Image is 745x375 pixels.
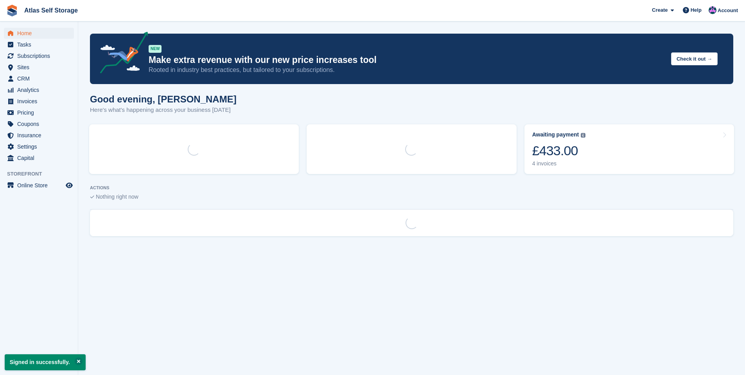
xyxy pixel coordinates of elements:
img: price-adjustments-announcement-icon-8257ccfd72463d97f412b2fc003d46551f7dbcb40ab6d574587a9cd5c0d94... [93,32,148,76]
a: menu [4,118,74,129]
a: menu [4,141,74,152]
a: menu [4,62,74,73]
button: Check it out → [671,52,718,65]
a: menu [4,153,74,163]
span: Insurance [17,130,64,141]
span: Help [691,6,702,14]
span: Capital [17,153,64,163]
img: Ryan Carroll [709,6,716,14]
p: Here's what's happening across your business [DATE] [90,106,237,115]
a: menu [4,107,74,118]
span: Create [652,6,668,14]
span: Pricing [17,107,64,118]
span: Tasks [17,39,64,50]
div: Awaiting payment [532,131,579,138]
span: Subscriptions [17,50,64,61]
p: Make extra revenue with our new price increases tool [149,54,665,66]
a: menu [4,50,74,61]
div: £433.00 [532,143,586,159]
a: Preview store [65,181,74,190]
a: Awaiting payment £433.00 4 invoices [524,124,734,174]
span: Storefront [7,170,78,178]
span: Coupons [17,118,64,129]
a: menu [4,39,74,50]
div: NEW [149,45,162,53]
img: blank_slate_check_icon-ba018cac091ee9be17c0a81a6c232d5eb81de652e7a59be601be346b1b6ddf79.svg [90,196,94,199]
a: menu [4,180,74,191]
a: Atlas Self Storage [21,4,81,17]
span: Invoices [17,96,64,107]
span: Home [17,28,64,39]
h1: Good evening, [PERSON_NAME] [90,94,237,104]
span: Online Store [17,180,64,191]
a: menu [4,73,74,84]
span: Account [718,7,738,14]
img: stora-icon-8386f47178a22dfd0bd8f6a31ec36ba5ce8667c1dd55bd0f319d3a0aa187defe.svg [6,5,18,16]
p: Signed in successfully. [5,354,86,370]
a: menu [4,84,74,95]
a: menu [4,28,74,39]
a: menu [4,96,74,107]
span: Nothing right now [96,194,138,200]
span: Settings [17,141,64,152]
span: Analytics [17,84,64,95]
p: ACTIONS [90,185,733,190]
span: Sites [17,62,64,73]
a: menu [4,130,74,141]
img: icon-info-grey-7440780725fd019a000dd9b08b2336e03edf1995a4989e88bcd33f0948082b44.svg [581,133,585,138]
p: Rooted in industry best practices, but tailored to your subscriptions. [149,66,665,74]
span: CRM [17,73,64,84]
div: 4 invoices [532,160,586,167]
